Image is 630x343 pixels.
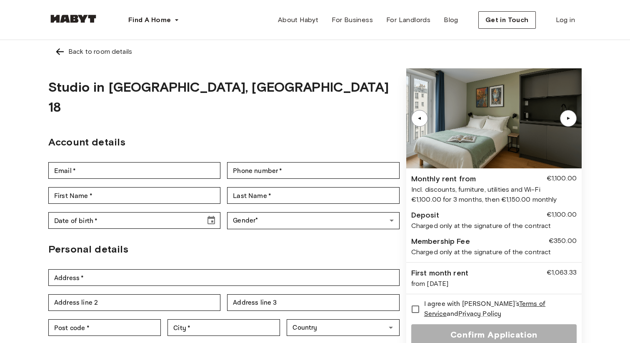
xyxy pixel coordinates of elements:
[48,77,400,117] h1: Studio in [GEOGRAPHIC_DATA], [GEOGRAPHIC_DATA] 18
[458,310,501,318] a: Privacy Policy
[485,15,529,25] span: Get in Touch
[411,173,476,185] div: Monthly rent from
[411,185,577,195] div: Incl. discounts, furniture, utilities and Wi-Fi
[386,15,430,25] span: For Landlords
[128,15,171,25] span: Find A Home
[48,40,582,63] a: Left pointing arrowBack to room details
[411,236,470,247] div: Membership Fee
[547,173,577,185] div: €1,100.00
[48,135,400,150] h2: Account details
[547,268,577,279] div: €1,063.33
[122,12,186,28] button: Find A Home
[547,210,577,221] div: €1,100.00
[411,279,577,289] div: from [DATE]
[549,12,582,28] a: Log in
[411,210,439,221] div: Deposit
[478,11,536,29] button: Get in Touch
[271,12,325,28] a: About Habyt
[48,242,400,257] h2: Personal details
[332,15,373,25] span: For Business
[415,116,424,121] div: ▲
[411,268,468,279] div: First month rent
[278,15,318,25] span: About Habyt
[325,12,380,28] a: For Business
[203,212,220,229] button: Choose date
[48,15,98,23] img: Habyt
[424,299,570,319] span: I agree with [PERSON_NAME]'s and
[55,47,65,57] img: Left pointing arrow
[411,195,577,205] div: €1,100.00 for 3 months, then €1,150.00 monthly
[385,322,397,333] button: Open
[549,236,577,247] div: €350.00
[556,15,575,25] span: Log in
[68,47,132,57] div: Back to room details
[437,12,465,28] a: Blog
[564,116,572,121] div: ▲
[380,12,437,28] a: For Landlords
[411,221,577,231] div: Charged only at the signature of the contract
[444,15,458,25] span: Blog
[411,247,577,257] div: Charged only at the signature of the contract
[406,68,582,168] img: Image of the room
